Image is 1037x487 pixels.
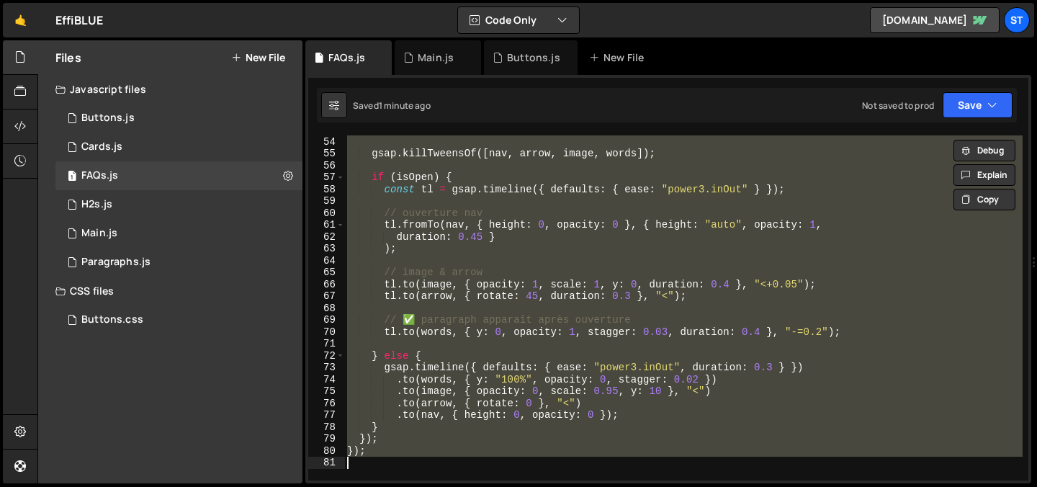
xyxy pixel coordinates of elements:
[81,256,151,269] div: Paragraphs.js
[953,164,1015,186] button: Explain
[589,50,650,65] div: New File
[308,160,345,172] div: 56
[308,243,345,255] div: 63
[862,99,934,112] div: Not saved to prod
[507,50,560,65] div: Buttons.js
[55,219,302,248] div: 16410/44431.js
[308,314,345,326] div: 69
[38,277,302,305] div: CSS files
[308,303,345,315] div: 68
[308,409,345,421] div: 77
[418,50,454,65] div: Main.js
[308,136,345,148] div: 54
[308,267,345,279] div: 65
[81,140,122,153] div: Cards.js
[308,171,345,184] div: 57
[353,99,431,112] div: Saved
[308,279,345,291] div: 66
[308,148,345,160] div: 55
[81,227,117,240] div: Main.js
[3,3,38,37] a: 🤙
[308,338,345,350] div: 71
[308,421,345,434] div: 78
[81,313,143,326] div: Buttons.css
[1004,7,1030,33] a: St
[953,189,1015,210] button: Copy
[308,207,345,220] div: 60
[308,457,345,469] div: 81
[328,50,365,65] div: FAQs.js
[55,161,302,190] div: 16410/44440.js
[308,231,345,243] div: 62
[55,12,103,29] div: EffiBLUE
[308,350,345,362] div: 72
[55,104,302,133] div: 16410/44433.js
[308,362,345,374] div: 73
[308,184,345,196] div: 58
[308,433,345,445] div: 79
[379,99,431,112] div: 1 minute ago
[870,7,1000,33] a: [DOMAIN_NAME]
[308,445,345,457] div: 80
[55,305,302,334] div: 16410/44436.css
[308,385,345,398] div: 75
[943,92,1013,118] button: Save
[81,112,135,125] div: Buttons.js
[308,326,345,339] div: 70
[308,290,345,303] div: 67
[953,140,1015,161] button: Debug
[55,133,302,161] div: 16410/44438.js
[68,171,76,183] span: 1
[231,52,285,63] button: New File
[458,7,579,33] button: Code Only
[38,75,302,104] div: Javascript files
[55,50,81,66] h2: Files
[308,195,345,207] div: 59
[55,190,302,219] div: 16410/44432.js
[308,398,345,410] div: 76
[55,248,302,277] div: 16410/44435.js
[81,169,118,182] div: FAQs.js
[308,219,345,231] div: 61
[81,198,112,211] div: H2s.js
[308,374,345,386] div: 74
[308,255,345,267] div: 64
